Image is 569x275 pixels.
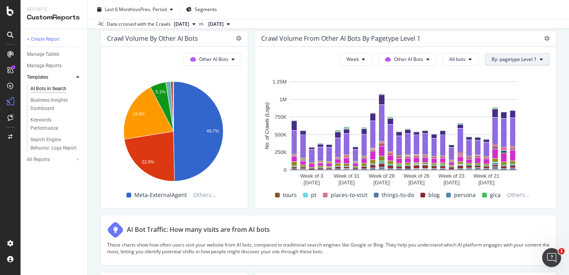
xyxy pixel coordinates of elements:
text: [DATE] [443,180,460,186]
svg: A chart. [107,78,239,188]
span: persona [454,190,476,200]
span: Last 6 Months [105,6,136,13]
text: 1M [279,97,286,102]
button: [DATE] [171,19,199,29]
text: Week of 31 [333,173,360,179]
span: Other AI Bots [199,56,228,63]
a: Manage Tables [27,50,82,59]
button: Other AI Bots [378,53,436,66]
span: tours [283,190,297,200]
div: All Reports [27,156,50,164]
p: These charts show how often users visit your website from AI bots, compared to traditional search... [107,241,550,255]
div: CustomReports [27,13,81,22]
text: No. of Crawls (Logs) [264,102,270,149]
div: Keywords Performance [30,116,75,133]
span: Others... [504,190,533,200]
span: things-to-do [382,190,414,200]
svg: A chart. [261,78,546,188]
text: [DATE] [479,180,495,186]
span: blog [428,190,440,200]
div: Manage Reports [27,62,62,70]
text: 49.7% [207,129,219,133]
span: Others... [190,190,219,200]
span: 2025 Aug. 17th [174,21,189,28]
div: Search Engine Behavior: Logs Report [30,136,77,152]
text: Week of 21 [473,173,499,179]
span: vs Prev. Period [136,6,167,13]
div: Business Insights Dashboard [30,96,76,113]
button: Week [340,53,372,66]
text: [DATE] [409,180,425,186]
a: Search Engine Behavior: Logs Report [30,136,82,152]
button: Last 6 MonthsvsPrev. Period [94,3,176,16]
span: places-to-visit [331,190,367,200]
div: Data crossed with the Crawls [107,21,171,28]
div: Crawl Volume by Other AI Bots [107,34,198,42]
span: Week [347,56,359,63]
text: 5.1% [155,89,165,94]
div: Crawl Volume from Other AI Bots by pagetype Level 1 [261,34,420,42]
a: + Create Report [27,35,82,44]
span: Other AI Bots [394,56,423,63]
text: 0 [284,167,286,173]
text: 1.25M [272,79,286,85]
a: Keywords Performance [30,116,82,133]
div: Templates [27,73,48,82]
a: All Reports [27,156,74,164]
div: + Create Report [27,35,60,44]
button: Segments [183,3,220,16]
span: By: pagetype Level 1 [492,56,537,63]
text: 250K [275,149,287,155]
text: [DATE] [303,180,320,186]
span: Meta-ExternalAgent [134,190,187,200]
div: AI Bot Traffic: How many visits are from AI botsThese charts show how often users visit your webs... [100,215,556,266]
iframe: Intercom live chat [542,248,561,267]
div: Crawl Volume by Other AI BotsOther AI BotsA chart.Meta-ExternalAgentOthers... [100,30,248,209]
span: glca [490,190,501,200]
span: All bots [449,56,465,63]
a: Business Insights Dashboard [30,96,82,113]
text: Week of 3 [300,173,323,179]
button: All bots [443,53,479,66]
span: vs [199,20,205,27]
text: [DATE] [339,180,355,186]
a: Templates [27,73,74,82]
button: Other AI Bots [183,53,241,66]
button: [DATE] [205,19,233,29]
div: Crawl Volume from Other AI Bots by pagetype Level 1WeekOther AI BotsAll botsBy: pagetype Level 1A... [254,30,556,209]
div: Reports [27,6,81,13]
button: By: pagetype Level 1 [485,53,550,66]
text: 19.9% [132,112,145,116]
span: 2025 Jan. 5th [208,21,224,28]
text: Week of 26 [403,173,430,179]
span: pt [311,190,317,200]
div: AI Bots in Search [30,85,66,93]
div: AI Bot Traffic: How many visits are from AI bots [127,225,270,234]
a: AI Bots in Search [30,85,82,93]
text: Week of 23 [439,173,465,179]
div: Manage Tables [27,50,59,59]
text: 500K [275,132,287,138]
text: 22.8% [142,159,154,164]
text: Week of 28 [369,173,395,179]
span: 1 [558,248,565,254]
span: Segments [195,6,217,13]
text: 750K [275,114,287,120]
a: Manage Reports [27,62,82,70]
text: [DATE] [373,180,390,186]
